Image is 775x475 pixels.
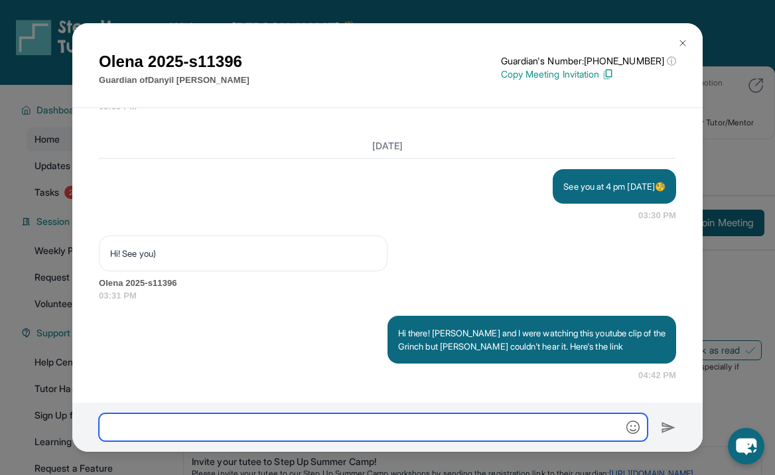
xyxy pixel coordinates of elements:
span: 03:31 PM [99,289,676,303]
p: Guardian's Number: [PHONE_NUMBER] [501,54,676,68]
h3: [DATE] [99,139,676,153]
button: chat-button [728,428,764,464]
span: Olena 2025-s11396 [99,277,676,290]
p: Hi there! [PERSON_NAME] and I were watching this youtube clip of the Grinch but [PERSON_NAME] cou... [398,326,666,353]
p: Hi! See you) [110,247,376,260]
img: Emoji [626,421,640,434]
img: Send icon [661,420,676,436]
span: 04:42 PM [638,369,676,382]
span: ⓘ [667,54,676,68]
p: Copy Meeting Invitation [501,68,676,81]
p: Guardian of Danyil [PERSON_NAME] [99,74,249,87]
p: See you at 4 pm [DATE]🧐 [563,180,666,193]
span: 03:30 PM [638,209,676,222]
img: Close Icon [677,38,688,48]
h1: Olena 2025-s11396 [99,50,249,74]
img: Copy Icon [602,68,614,80]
